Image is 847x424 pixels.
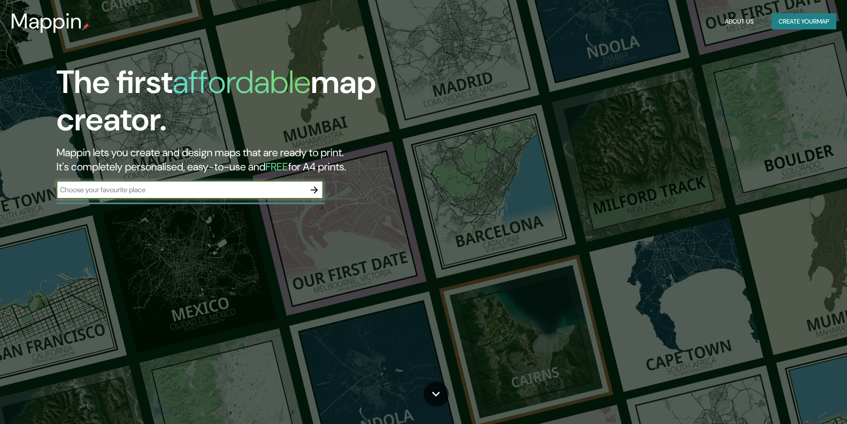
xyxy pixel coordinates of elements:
h5: FREE [265,160,288,174]
button: About Us [721,13,757,30]
h2: Mappin lets you create and design maps that are ready to print. It's completely personalised, eas... [56,145,480,174]
button: Create yourmap [771,13,836,30]
img: mappin-pin [82,23,89,30]
h3: Mappin [11,9,82,34]
h1: The first map creator. [56,64,480,145]
input: Choose your favourite place [56,185,305,195]
h1: affordable [173,61,311,103]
